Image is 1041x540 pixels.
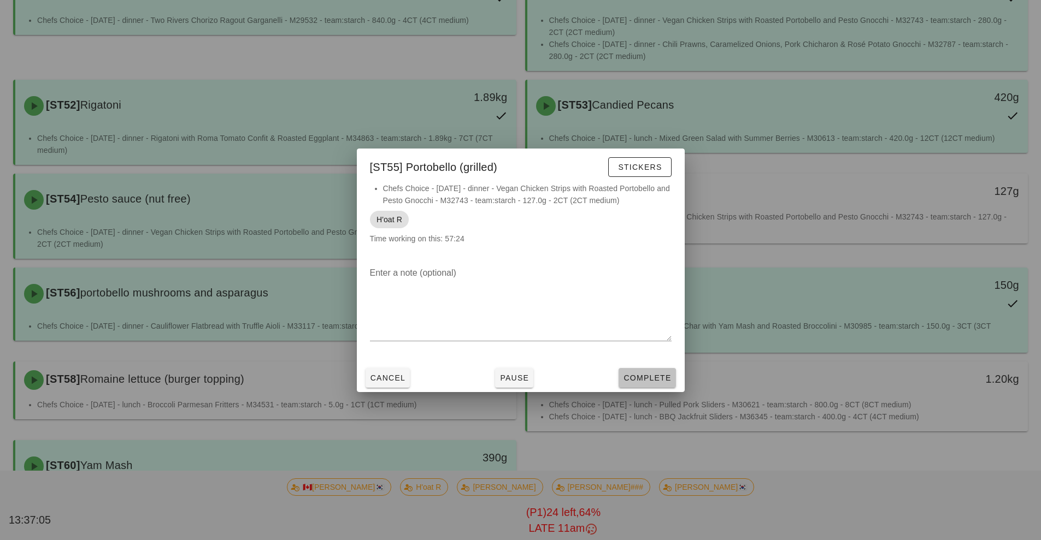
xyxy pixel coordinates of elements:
button: Stickers [608,157,671,177]
button: Cancel [366,368,410,388]
span: Complete [623,373,671,382]
div: [ST55] Portobello (grilled) [357,149,685,182]
span: H'oat R [377,211,402,228]
button: Complete [619,368,675,388]
span: Cancel [370,373,406,382]
li: Chefs Choice - [DATE] - dinner - Vegan Chicken Strips with Roasted Portobello and Pesto Gnocchi -... [383,182,672,206]
button: Pause [495,368,533,388]
div: Time working on this: 57:24 [357,182,685,256]
span: Stickers [617,163,662,171]
span: Pause [499,373,529,382]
